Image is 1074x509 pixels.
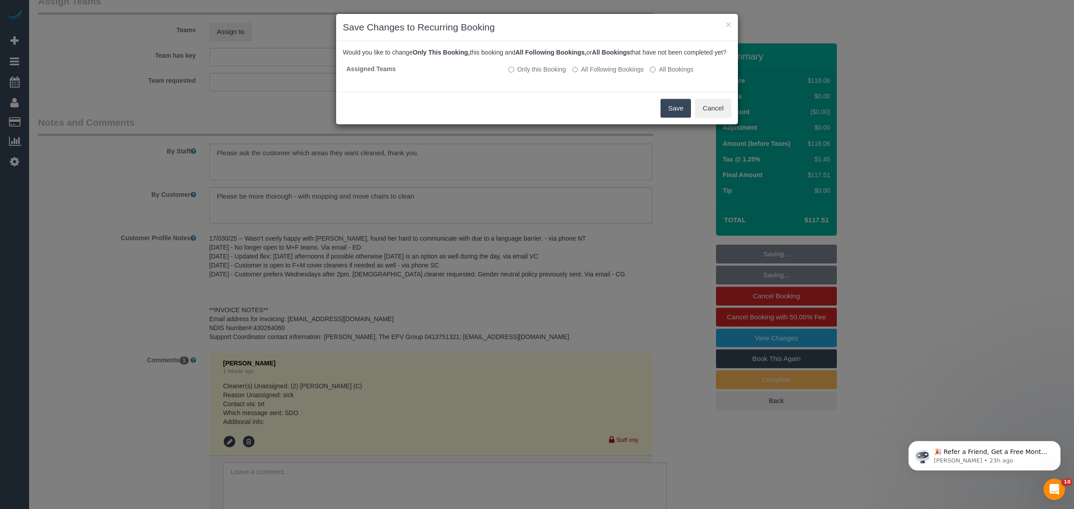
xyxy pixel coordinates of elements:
b: All Bookings [592,49,631,56]
input: Only this Booking [508,67,514,72]
h3: Save Changes to Recurring Booking [343,21,731,34]
span: 10 [1062,479,1072,486]
b: Only This Booking, [413,49,470,56]
p: Would you like to change this booking and or that have not been completed yet? [343,48,731,57]
button: Save [661,99,691,118]
label: All bookings that have not been completed yet will be changed. [650,65,693,74]
button: Cancel [695,99,731,118]
iframe: Intercom live chat [1044,479,1065,500]
label: This and all the bookings after it will be changed. [572,65,644,74]
strong: Assigned Teams [346,65,396,72]
button: × [726,20,731,29]
iframe: Intercom notifications message [895,422,1074,485]
label: All other bookings in the series will remain the same. [508,65,566,74]
input: All Bookings [650,67,656,72]
b: All Following Bookings, [516,49,587,56]
input: All Following Bookings [572,67,578,72]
